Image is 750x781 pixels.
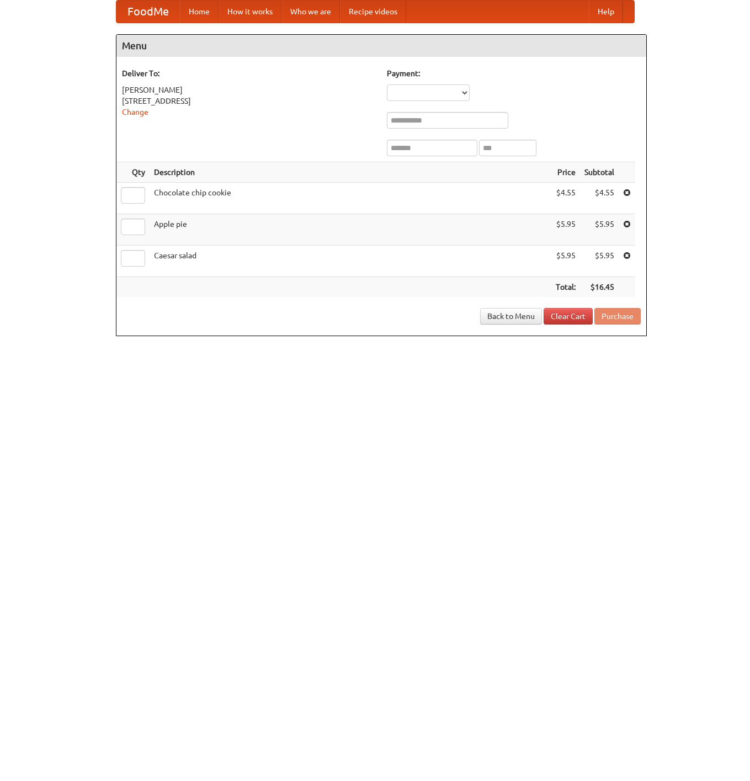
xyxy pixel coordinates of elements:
[580,162,619,183] th: Subtotal
[122,108,148,116] a: Change
[580,277,619,297] th: $16.45
[116,162,150,183] th: Qty
[551,214,580,246] td: $5.95
[589,1,623,23] a: Help
[180,1,219,23] a: Home
[551,246,580,277] td: $5.95
[480,308,542,325] a: Back to Menu
[580,246,619,277] td: $5.95
[122,84,376,95] div: [PERSON_NAME]
[116,1,180,23] a: FoodMe
[551,162,580,183] th: Price
[219,1,281,23] a: How it works
[150,183,551,214] td: Chocolate chip cookie
[580,214,619,246] td: $5.95
[122,95,376,107] div: [STREET_ADDRESS]
[281,1,340,23] a: Who we are
[116,35,646,57] h4: Menu
[122,68,376,79] h5: Deliver To:
[340,1,406,23] a: Recipe videos
[594,308,641,325] button: Purchase
[551,277,580,297] th: Total:
[150,162,551,183] th: Description
[387,68,641,79] h5: Payment:
[580,183,619,214] td: $4.55
[150,246,551,277] td: Caesar salad
[544,308,593,325] a: Clear Cart
[150,214,551,246] td: Apple pie
[551,183,580,214] td: $4.55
